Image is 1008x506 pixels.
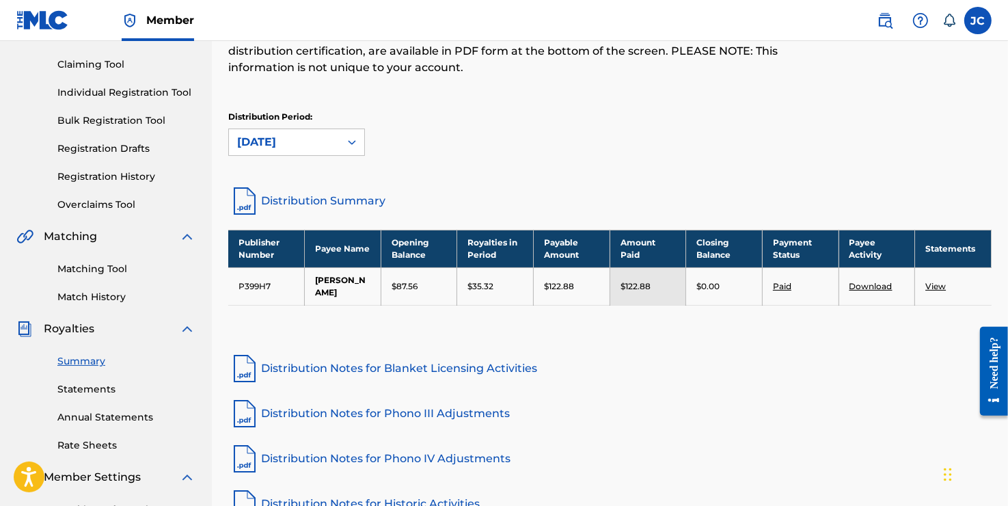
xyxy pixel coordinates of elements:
span: Royalties [44,321,94,337]
th: Publisher Number [228,230,305,267]
p: Notes on blanket licensing activities and dates for historical unmatched royalties, as well as th... [228,27,816,76]
p: Distribution Period: [228,111,365,123]
img: pdf [228,442,261,475]
a: Match History [57,290,195,304]
iframe: Resource Center [970,317,1008,427]
th: Closing Balance [686,230,763,267]
div: User Menu [964,7,992,34]
th: Amount Paid [610,230,686,267]
th: Payable Amount [534,230,610,267]
a: Summary [57,354,195,369]
th: Payment Status [762,230,839,267]
img: Top Rightsholder [122,12,138,29]
a: Claiming Tool [57,57,195,72]
a: Download [849,281,893,291]
span: Matching [44,228,97,245]
div: Help [907,7,934,34]
td: [PERSON_NAME] [305,267,381,305]
img: distribution-summary-pdf [228,185,261,217]
iframe: Chat Widget [940,440,1008,506]
div: [DATE] [237,134,331,150]
th: Royalties in Period [457,230,534,267]
a: Registration History [57,170,195,184]
a: Distribution Notes for Phono IV Adjustments [228,442,992,475]
td: P399H7 [228,267,305,305]
th: Payee Name [305,230,381,267]
p: $122.88 [621,280,651,293]
span: Member [146,12,194,28]
a: Paid [773,281,791,291]
p: $0.00 [696,280,720,293]
a: Registration Drafts [57,142,195,156]
th: Opening Balance [381,230,457,267]
th: Payee Activity [839,230,915,267]
img: search [877,12,893,29]
a: Distribution Notes for Blanket Licensing Activities [228,352,992,385]
a: View [925,281,946,291]
a: Individual Registration Tool [57,85,195,100]
img: expand [179,321,195,337]
p: $87.56 [392,280,418,293]
div: Widget de chat [940,440,1008,506]
p: $122.88 [544,280,574,293]
a: Overclaims Tool [57,198,195,212]
img: expand [179,469,195,485]
a: Distribution Notes for Phono III Adjustments [228,397,992,430]
img: Matching [16,228,33,245]
th: Statements [915,230,992,267]
a: Public Search [871,7,899,34]
div: Notifications [942,14,956,27]
img: MLC Logo [16,10,69,30]
div: Arrastrar [944,454,952,495]
a: Bulk Registration Tool [57,114,195,128]
img: help [912,12,929,29]
a: Annual Statements [57,410,195,425]
a: Matching Tool [57,262,195,276]
img: pdf [228,397,261,430]
a: Distribution Summary [228,185,992,217]
img: pdf [228,352,261,385]
a: Rate Sheets [57,438,195,453]
img: Royalties [16,321,33,337]
p: $35.32 [467,280,493,293]
a: Statements [57,382,195,397]
img: expand [179,228,195,245]
span: Member Settings [44,469,141,485]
